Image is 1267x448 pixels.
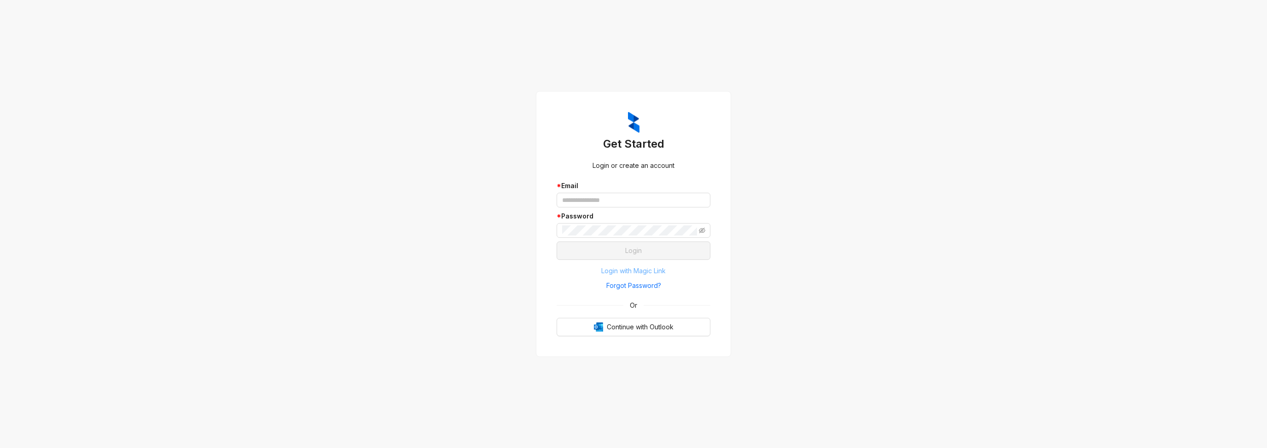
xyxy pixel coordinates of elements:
button: Login [557,241,710,260]
div: Password [557,211,710,221]
h3: Get Started [557,137,710,151]
span: Or [623,300,644,310]
img: Outlook [594,322,603,332]
span: eye-invisible [699,227,705,234]
span: Login with Magic Link [601,266,666,276]
button: OutlookContinue with Outlook [557,318,710,336]
div: Login or create an account [557,161,710,171]
img: ZumaIcon [628,112,639,133]
span: Continue with Outlook [607,322,674,332]
button: Login with Magic Link [557,264,710,278]
div: Email [557,181,710,191]
button: Forgot Password? [557,278,710,293]
span: Forgot Password? [606,281,661,291]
